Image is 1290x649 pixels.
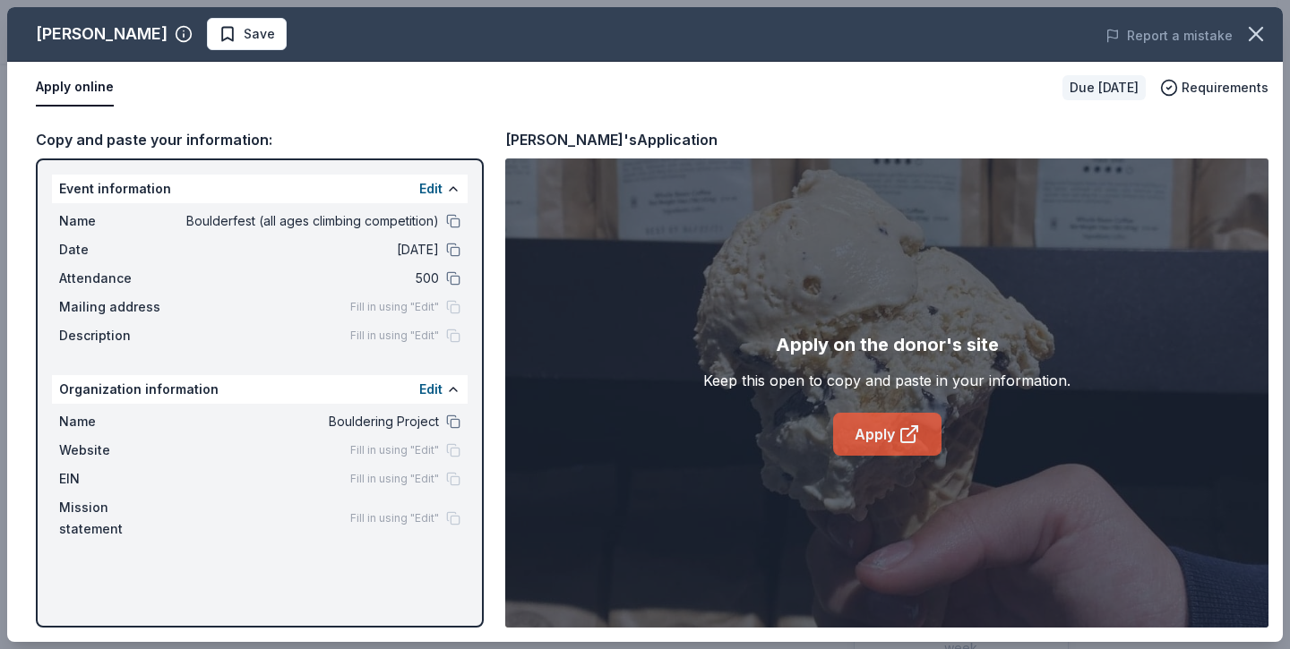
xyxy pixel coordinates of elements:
[419,178,443,200] button: Edit
[36,69,114,107] button: Apply online
[776,330,999,359] div: Apply on the donor's site
[350,511,439,525] span: Fill in using "Edit"
[52,375,468,404] div: Organization information
[1062,75,1146,100] div: Due [DATE]
[1160,77,1268,98] button: Requirements
[59,325,179,346] span: Description
[1182,77,1268,98] span: Requirements
[505,128,718,151] div: [PERSON_NAME]'s Application
[244,23,275,45] span: Save
[59,239,179,260] span: Date
[419,379,443,400] button: Edit
[703,370,1071,391] div: Keep this open to copy and paste in your information.
[350,443,439,457] span: Fill in using "Edit"
[59,497,179,540] span: Mission statement
[1105,25,1233,47] button: Report a mistake
[179,210,439,232] span: Boulderfest (all ages climbing competition)
[179,268,439,289] span: 500
[59,440,179,461] span: Website
[833,413,942,456] a: Apply
[59,468,179,490] span: EIN
[179,239,439,260] span: [DATE]
[350,472,439,486] span: Fill in using "Edit"
[350,329,439,343] span: Fill in using "Edit"
[52,175,468,203] div: Event information
[350,300,439,314] span: Fill in using "Edit"
[59,268,179,289] span: Attendance
[207,18,287,50] button: Save
[59,296,179,318] span: Mailing address
[179,411,439,432] span: Bouldering Project
[36,20,168,48] div: [PERSON_NAME]
[59,411,179,432] span: Name
[59,210,179,232] span: Name
[36,128,484,151] div: Copy and paste your information:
